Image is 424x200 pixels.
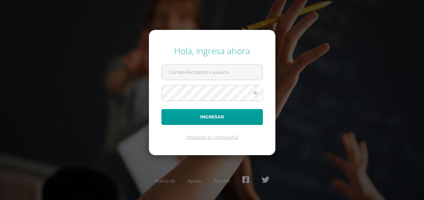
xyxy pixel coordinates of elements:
[161,45,263,57] div: Hola, ingresa ahora
[214,178,230,184] a: Presskit
[188,178,201,184] a: Ayuda
[161,109,263,125] button: Ingresar
[185,134,239,140] a: ¿Olvidaste tu contraseña?
[162,64,263,80] input: Correo electrónico o usuario
[155,178,175,184] a: Acerca de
